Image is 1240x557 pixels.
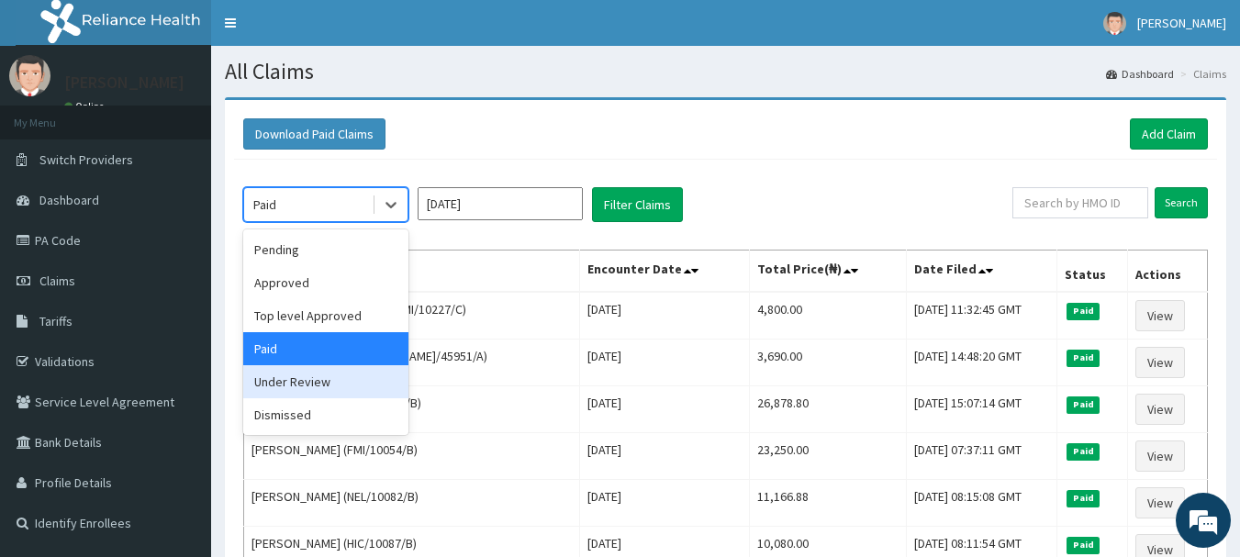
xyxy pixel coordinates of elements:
[39,273,75,289] span: Claims
[580,480,749,527] td: [DATE]
[906,292,1057,340] td: [DATE] 11:32:45 GMT
[243,332,408,365] div: Paid
[749,292,906,340] td: 4,800.00
[39,192,99,208] span: Dashboard
[301,9,345,53] div: Minimize live chat window
[39,313,73,329] span: Tariffs
[1012,187,1148,218] input: Search by HMO ID
[906,480,1057,527] td: [DATE] 08:15:08 GMT
[253,195,276,214] div: Paid
[1137,15,1226,31] span: [PERSON_NAME]
[1067,350,1100,366] span: Paid
[225,60,1226,84] h1: All Claims
[1067,537,1100,553] span: Paid
[106,163,253,349] span: We're online!
[244,251,580,293] th: Name
[906,433,1057,480] td: [DATE] 07:37:11 GMT
[1067,490,1100,507] span: Paid
[1155,187,1208,218] input: Search
[580,386,749,433] td: [DATE]
[906,340,1057,386] td: [DATE] 14:48:20 GMT
[580,292,749,340] td: [DATE]
[1130,118,1208,150] a: Add Claim
[592,187,683,222] button: Filter Claims
[243,118,385,150] button: Download Paid Claims
[1176,66,1226,82] li: Claims
[749,433,906,480] td: 23,250.00
[1135,440,1185,472] a: View
[1067,443,1100,460] span: Paid
[1067,396,1100,413] span: Paid
[1135,347,1185,378] a: View
[906,386,1057,433] td: [DATE] 15:07:14 GMT
[244,292,580,340] td: Faithfulness Aondoaseer (FMI/10227/C)
[749,340,906,386] td: 3,690.00
[243,266,408,299] div: Approved
[244,386,580,433] td: [PERSON_NAME] (KSB/10602/B)
[749,251,906,293] th: Total Price(₦)
[1135,487,1185,518] a: View
[64,74,184,91] p: [PERSON_NAME]
[1057,251,1127,293] th: Status
[243,365,408,398] div: Under Review
[34,92,74,138] img: d_794563401_company_1708531726252_794563401
[1103,12,1126,35] img: User Image
[580,340,749,386] td: [DATE]
[580,433,749,480] td: [DATE]
[244,340,580,386] td: [PERSON_NAME] ([PERSON_NAME]/45951/A)
[580,251,749,293] th: Encounter Date
[243,299,408,332] div: Top level Approved
[243,398,408,431] div: Dismissed
[39,151,133,168] span: Switch Providers
[1135,300,1185,331] a: View
[9,366,350,430] textarea: Type your message and hit 'Enter'
[1127,251,1207,293] th: Actions
[244,480,580,527] td: [PERSON_NAME] (NEL/10082/B)
[244,433,580,480] td: [PERSON_NAME] (FMI/10054/B)
[1067,303,1100,319] span: Paid
[1106,66,1174,82] a: Dashboard
[749,386,906,433] td: 26,878.80
[418,187,583,220] input: Select Month and Year
[243,233,408,266] div: Pending
[95,103,308,127] div: Chat with us now
[9,55,50,96] img: User Image
[906,251,1057,293] th: Date Filed
[749,480,906,527] td: 11,166.88
[1135,394,1185,425] a: View
[64,100,108,113] a: Online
